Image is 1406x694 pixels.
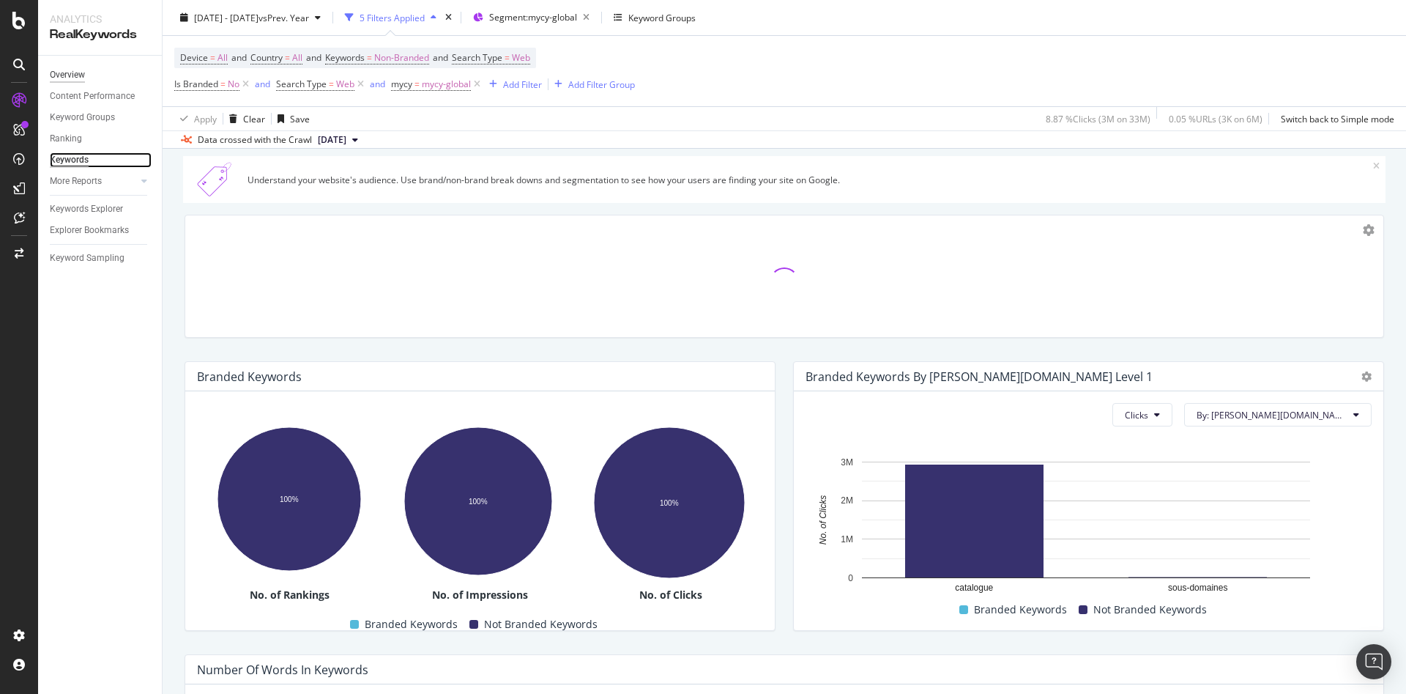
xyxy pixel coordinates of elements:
[50,110,115,125] div: Keyword Groups
[197,369,302,384] div: Branded Keywords
[442,10,455,25] div: times
[50,67,85,83] div: Overview
[231,51,247,64] span: and
[220,78,226,90] span: =
[608,6,702,29] button: Keyword Groups
[568,78,635,90] div: Add Filter Group
[414,78,420,90] span: =
[469,498,488,506] text: 100%
[50,223,152,238] a: Explorer Bookmarks
[276,78,327,90] span: Search Type
[370,78,385,90] div: and
[484,616,598,633] span: Not Branded Keywords
[290,112,310,125] div: Save
[467,6,595,29] button: Segment:mycy-global
[391,78,412,90] span: mycy
[77,86,113,96] div: Domaine
[841,496,853,506] text: 2M
[255,78,270,90] div: and
[579,588,763,602] div: No. of Clicks
[974,601,1067,619] span: Branded Keywords
[579,419,761,588] svg: A chart.
[174,78,218,90] span: Is Branded
[189,162,242,197] img: Xn5yXbTLC6GvtKIoinKAiP4Hm0QJ922KvQwAAAAASUVORK5CYII=
[197,662,368,677] div: Number Of Words In Keywords
[806,454,1366,600] svg: A chart.
[955,583,993,594] text: catalogue
[194,112,217,125] div: Apply
[50,131,152,147] a: Ranking
[228,74,239,95] span: No
[1046,112,1150,125] div: 8.87 % Clicks ( 3M on 33M )
[23,38,35,50] img: website_grey.svg
[1112,403,1172,427] button: Clicks
[50,152,89,168] div: Keywords
[217,48,228,68] span: All
[841,457,853,468] text: 3M
[223,107,265,130] button: Clear
[1275,107,1394,130] button: Switch back to Simple mode
[422,74,471,95] span: mycy-global
[168,85,180,97] img: tab_keywords_by_traffic_grey.svg
[365,616,458,633] span: Branded Keywords
[452,51,502,64] span: Search Type
[185,86,221,96] div: Mots-clés
[1093,601,1207,619] span: Not Branded Keywords
[329,78,334,90] span: =
[360,11,425,23] div: 5 Filters Applied
[318,133,346,147] span: 2025 Aug. 31st
[483,75,542,93] button: Add Filter
[50,89,152,104] a: Content Performance
[50,202,123,217] div: Keywords Explorer
[38,38,165,50] div: Domaine: [DOMAIN_NAME]
[1197,409,1347,421] span: By: darty.com Level 1
[197,419,380,580] div: A chart.
[272,107,310,130] button: Save
[660,499,679,507] text: 100%
[370,77,385,91] button: and
[50,202,152,217] a: Keywords Explorer
[250,51,283,64] span: Country
[433,51,448,64] span: and
[628,11,696,23] div: Keyword Groups
[548,75,635,93] button: Add Filter Group
[50,12,150,26] div: Analytics
[50,174,102,189] div: More Reports
[339,6,442,29] button: 5 Filters Applied
[174,6,327,29] button: [DATE] - [DATE]vsPrev. Year
[174,107,217,130] button: Apply
[1125,409,1148,421] span: Clicks
[243,112,265,125] div: Clear
[1168,583,1227,594] text: sous-domaines
[285,51,290,64] span: =
[50,251,152,266] a: Keyword Sampling
[50,110,152,125] a: Keyword Groups
[255,77,270,91] button: and
[50,67,152,83] a: Overview
[841,534,853,545] text: 1M
[50,223,129,238] div: Explorer Bookmarks
[198,133,312,147] div: Data crossed with the Crawl
[306,51,321,64] span: and
[50,152,152,168] a: Keywords
[818,495,828,545] text: No. of Clicks
[806,369,1153,384] div: Branded Keywords By [PERSON_NAME][DOMAIN_NAME] Level 1
[489,11,577,23] span: Segment: mycy-global
[61,85,72,97] img: tab_domain_overview_orange.svg
[210,51,215,64] span: =
[292,48,302,68] span: All
[374,48,429,68] span: Non-Branded
[50,26,150,43] div: RealKeywords
[50,251,124,266] div: Keyword Sampling
[1169,112,1262,125] div: 0.05 % URLs ( 3K on 6M )
[180,51,208,64] span: Device
[23,23,35,35] img: logo_orange.svg
[387,588,572,602] div: No. of Impressions
[325,51,365,64] span: Keywords
[512,48,530,68] span: Web
[1184,403,1372,427] button: By: [PERSON_NAME][DOMAIN_NAME] Level 1
[387,419,570,585] svg: A chart.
